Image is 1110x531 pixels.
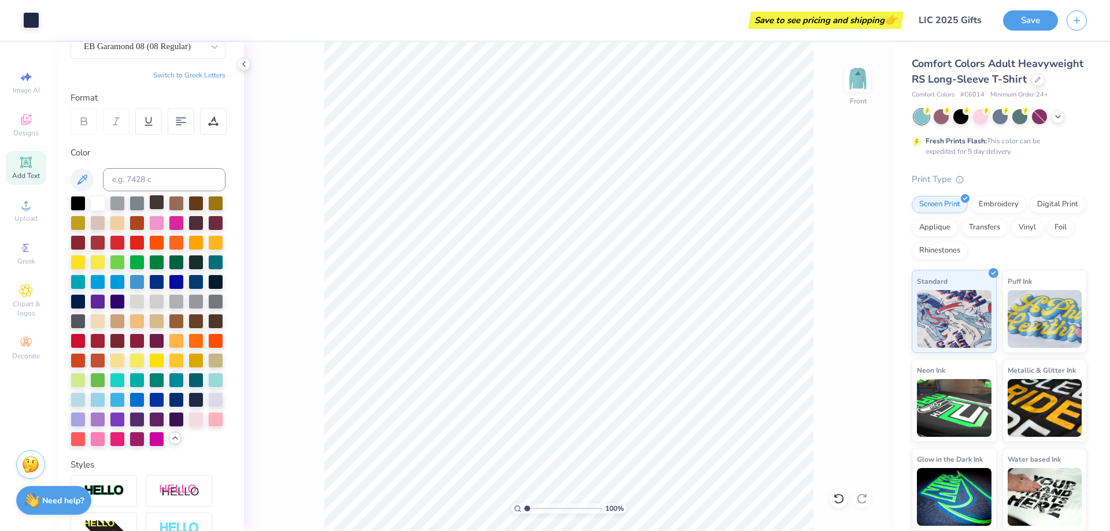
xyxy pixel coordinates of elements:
div: Front [850,96,867,106]
img: Neon Ink [917,379,991,437]
span: Designs [13,128,39,138]
span: Clipart & logos [6,299,46,318]
img: Glow in the Dark Ink [917,468,991,526]
span: Neon Ink [917,364,945,376]
img: Front [846,67,869,90]
span: 100 % [605,503,624,514]
span: Decorate [12,351,40,361]
span: Puff Ink [1008,275,1032,287]
div: Embroidery [971,196,1026,213]
div: Applique [912,219,958,236]
span: Add Text [12,171,40,180]
img: Metallic & Glitter Ink [1008,379,1082,437]
div: Screen Print [912,196,968,213]
div: Save to see pricing and shipping [751,12,901,29]
div: Vinyl [1011,219,1044,236]
span: # C6014 [960,90,985,100]
img: Puff Ink [1008,290,1082,348]
button: Switch to Greek Letters [153,70,225,80]
div: Rhinestones [912,242,968,259]
div: Transfers [961,219,1008,236]
img: Standard [917,290,991,348]
span: 👉 [885,13,897,27]
div: Styles [71,458,225,471]
strong: Fresh Prints Flash: [926,136,987,146]
div: Print Type [912,173,1087,186]
span: Metallic & Glitter Ink [1008,364,1076,376]
div: This color can be expedited for 5 day delivery. [926,136,1068,157]
div: Digital Print [1030,196,1086,213]
img: Shadow [159,484,199,498]
span: Comfort Colors Adult Heavyweight RS Long-Sleeve T-Shirt [912,57,1083,86]
div: Foil [1047,219,1074,236]
span: Glow in the Dark Ink [917,453,983,465]
div: Color [71,146,225,159]
strong: Need help? [42,495,84,506]
img: Stroke [84,484,124,497]
span: Minimum Order: 24 + [990,90,1048,100]
span: Image AI [13,86,40,95]
span: Greek [17,257,35,266]
div: Format [71,91,227,105]
span: Upload [14,214,38,223]
input: e.g. 7428 c [103,168,225,191]
button: Save [1003,10,1058,31]
span: Standard [917,275,948,287]
img: Water based Ink [1008,468,1082,526]
input: Untitled Design [909,9,994,32]
span: Water based Ink [1008,453,1061,465]
span: Comfort Colors [912,90,954,100]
